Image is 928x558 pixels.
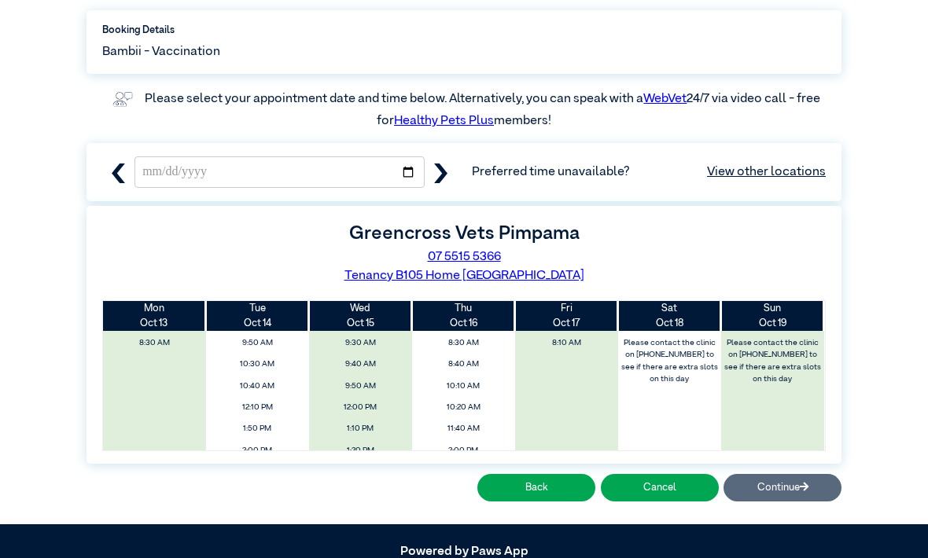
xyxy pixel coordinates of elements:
span: 8:40 AM [416,355,510,373]
img: vet [108,86,138,112]
span: 8:10 AM [519,334,613,352]
label: Greencross Vets Pimpama [349,224,580,243]
a: View other locations [707,163,826,182]
a: Tenancy B105 Home [GEOGRAPHIC_DATA] [344,270,584,282]
span: 1:10 PM [313,420,407,438]
a: Healthy Pets Plus [394,115,494,127]
span: 8:30 AM [108,334,202,352]
span: 9:30 AM [313,334,407,352]
button: Cancel [601,474,719,501]
span: 12:10 PM [211,398,305,417]
span: Preferred time unavailable? [472,163,826,182]
span: 8:30 AM [416,334,510,352]
span: 1:20 PM [313,442,407,460]
label: Please contact the clinic on [PHONE_NUMBER] to see if there are extra slots on this day [722,334,823,388]
th: Oct 13 [103,301,206,331]
th: Oct 18 [618,301,721,331]
span: 2:00 PM [211,442,305,460]
span: 9:40 AM [313,355,407,373]
th: Oct 17 [515,301,618,331]
span: 9:50 AM [313,377,407,395]
button: Back [477,474,595,501]
span: 10:40 AM [211,377,305,395]
th: Oct 19 [721,301,824,331]
span: Bambii - Vaccination [102,42,220,61]
span: 1:50 PM [211,420,305,438]
th: Oct 14 [206,301,309,331]
span: 2:00 PM [416,442,510,460]
a: 07 5515 5366 [428,251,501,263]
a: WebVet [643,93,687,105]
th: Oct 15 [309,301,412,331]
span: 12:00 PM [313,398,407,417]
span: 9:50 AM [211,334,305,352]
label: Please contact the clinic on [PHONE_NUMBER] to see if there are extra slots on this day [619,334,720,388]
label: Please select your appointment date and time below. Alternatively, you can speak with a 24/7 via ... [145,93,823,127]
label: Booking Details [102,23,826,38]
span: 11:40 AM [416,420,510,438]
th: Oct 16 [412,301,515,331]
span: 10:30 AM [211,355,305,373]
span: 10:10 AM [416,377,510,395]
span: 10:20 AM [416,398,510,417]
